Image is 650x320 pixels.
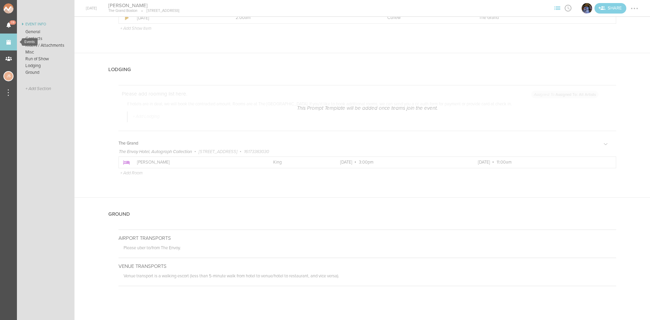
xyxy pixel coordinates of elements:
[273,159,325,165] p: King
[479,15,602,21] p: The Grand
[137,15,221,21] p: [DATE]
[9,20,16,25] span: 19
[244,149,269,154] span: 16173383030
[17,35,74,42] a: Contacts
[359,159,373,165] span: 3:00pm
[340,159,352,165] span: [DATE]
[17,62,74,69] a: Lodging
[17,49,74,56] a: Misc
[3,71,14,81] div: Jessica Smith
[563,6,573,10] span: View Itinerary
[236,15,372,21] p: 2:00am
[582,3,592,14] img: The Grand
[137,160,258,165] p: [PERSON_NAME]
[108,8,137,13] p: The Grand Boston
[17,42,74,49] a: Riders / Attachments
[594,3,626,14] div: Share
[118,235,616,241] p: AIRPORT TRANSPORTS
[119,149,192,154] span: The Envoy Hotel, Autograph Collection
[118,141,138,146] h5: The Grand
[3,3,42,14] img: NOMAD
[124,245,616,253] p: Please uber to/from The Envoy.
[120,26,151,31] p: + Add Show Item
[118,263,616,269] p: VENUE TRANSPORTS
[120,170,143,176] p: + Add Room
[581,2,593,14] div: The Grand
[17,28,74,35] a: General
[108,2,179,9] h4: [PERSON_NAME]
[25,86,51,91] span: + Add Section
[594,3,626,14] a: Invite teams to the Event
[137,8,179,13] p: [STREET_ADDRESS]
[199,149,237,154] span: [STREET_ADDRESS]
[108,211,130,217] h4: Ground
[552,6,563,10] span: View Sections
[17,69,74,76] a: Ground
[497,159,512,165] span: 11:00am
[124,273,616,281] p: Venue transport is a walking escort (less than 5-minute walk from hotel to venue/hotel to restaur...
[120,171,143,175] a: + Add Room
[17,56,74,62] a: Run of Show
[108,67,131,72] h4: Lodging
[387,15,464,21] p: Curfew
[478,159,490,165] span: [DATE]
[17,20,74,28] a: Event Info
